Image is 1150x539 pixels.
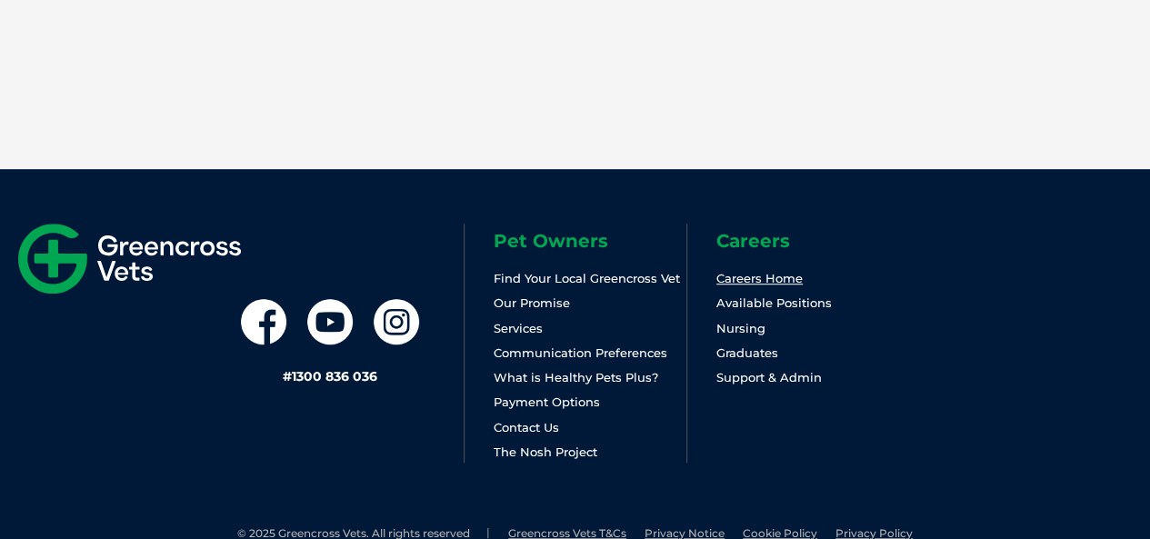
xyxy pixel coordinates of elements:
[494,394,600,409] a: Payment Options
[494,271,680,285] a: Find Your Local Greencross Vet
[494,345,667,360] a: Communication Preferences
[716,370,822,384] a: Support & Admin
[716,345,778,360] a: Graduates
[494,444,597,459] a: The Nosh Project
[494,232,686,250] h6: Pet Owners
[494,420,559,434] a: Contact Us
[494,295,570,310] a: Our Promise
[716,321,765,335] a: Nursing
[716,232,909,250] h6: Careers
[283,368,377,384] a: #1300 836 036
[494,370,658,384] a: What is Healthy Pets Plus?
[716,271,803,285] a: Careers Home
[283,368,292,384] span: #
[494,321,543,335] a: Services
[716,295,832,310] a: Available Positions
